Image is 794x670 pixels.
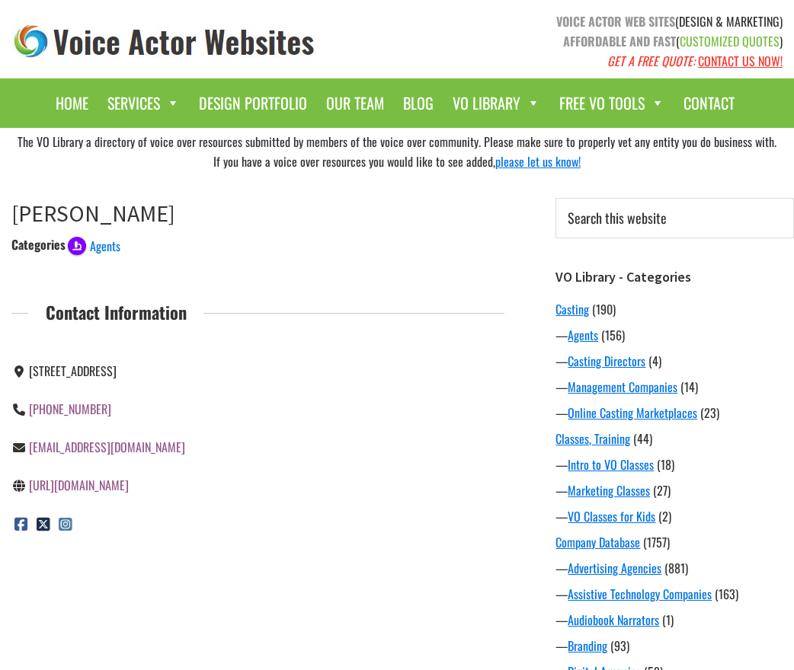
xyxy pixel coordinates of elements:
[568,352,645,370] a: Casting Directors
[657,455,674,474] span: (18)
[555,198,794,238] input: Search this website
[601,326,625,344] span: (156)
[555,429,630,448] a: Classes, Training
[408,11,783,71] p: (DESIGN & MARKETING) ( )
[592,300,616,318] span: (190)
[29,438,185,456] a: [EMAIL_ADDRESS][DOMAIN_NAME]
[568,585,712,603] a: Assistive Technology Companies
[34,514,53,532] a: X (Twitter)
[648,352,661,370] span: (4)
[633,429,652,448] span: (44)
[658,507,671,525] span: (2)
[568,481,650,499] a: Marketing Classes
[715,585,738,603] span: (163)
[568,611,659,629] a: Audiobook Narrators
[568,507,655,525] a: VO Classes for Kids
[11,199,504,566] article: Suzanne Spaziani
[68,235,120,254] a: Agents
[555,378,794,396] div: —
[11,235,66,254] div: Categories
[568,636,607,655] a: Branding
[11,514,30,532] a: Facebook
[568,455,654,474] a: Intro to VO Classes
[555,269,794,286] h3: VO Library - Categories
[555,559,794,577] div: —
[90,237,120,255] span: Agents
[555,507,794,525] div: —
[29,400,111,418] a: [PHONE_NUMBER]
[698,52,783,70] a: CONTACT US NOW!
[662,611,674,629] span: (1)
[552,86,672,120] a: Free VO Tools
[495,152,581,171] a: please let us know!
[700,404,719,422] span: (23)
[643,533,670,551] span: (1757)
[555,300,589,318] a: Casting
[29,362,117,380] span: [STREET_ADDRESS]
[555,352,794,370] div: —
[610,636,629,655] span: (93)
[555,481,794,499] div: —
[676,86,742,120] a: Contact
[445,86,548,120] a: VO Library
[607,52,695,70] em: GET A FREE QUOTE:
[664,559,688,577] span: (881)
[48,86,96,120] a: Home
[653,481,671,499] span: (27)
[11,21,318,62] img: voice_actor_websites_logo
[680,378,698,396] span: (14)
[555,636,794,655] div: —
[555,585,794,603] div: —
[568,559,661,577] a: Advertising Agencies
[555,611,794,629] div: —
[555,326,794,344] div: —
[555,455,794,474] div: —
[191,86,315,120] a: Design Portfolio
[555,533,640,551] a: Company Database
[563,32,676,50] strong: AFFORDABLE AND FAST
[395,86,441,120] a: Blog
[319,86,392,120] a: Our Team
[28,298,203,326] span: Contact Information
[56,514,75,532] a: Instagram
[11,199,504,227] h1: [PERSON_NAME]
[556,12,675,30] strong: VOICE ACTOR WEB SITES
[29,476,129,494] a: [URL][DOMAIN_NAME]
[100,86,187,120] a: Services
[568,326,598,344] a: Agents
[568,378,677,396] a: Management Companies
[568,404,697,422] a: Online Casting Marketplaces
[680,32,780,50] span: CUSTOMIZED QUOTES
[555,404,794,422] div: —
